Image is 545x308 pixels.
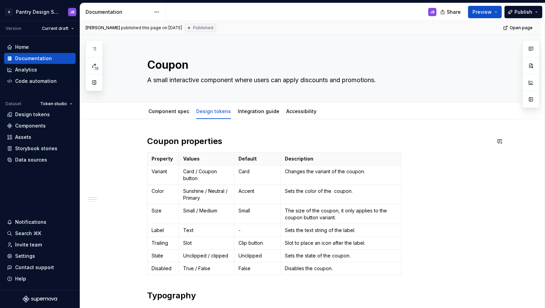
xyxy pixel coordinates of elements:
[472,9,492,15] span: Preview
[4,217,76,228] button: Notifications
[285,168,397,175] p: Changes the variant of the coupon.
[183,240,230,246] p: Slot
[196,108,231,114] a: Design tokens
[285,207,397,221] p: The size of the coupon, it only applies to the coupon button variant.
[5,8,13,16] div: A
[5,26,21,31] div: Version
[147,136,491,147] h2: Coupon properties
[4,76,76,87] a: Code automation
[15,219,46,225] div: Notifications
[4,154,76,165] a: Data sources
[152,227,175,234] p: Label
[152,240,175,246] p: Trailing
[152,188,175,195] p: Color
[238,207,276,214] p: Small
[152,168,175,175] p: Variant
[468,6,502,18] button: Preview
[238,252,276,259] p: Unclipped
[4,262,76,273] button: Contact support
[183,252,230,259] p: Unclipped / clipped
[146,104,192,118] div: Component spec
[285,240,397,246] p: Slot to place an icon after the label.
[4,109,76,120] a: Design tokens
[152,252,175,259] p: State
[285,188,397,195] p: Sets the color of the coupon.
[16,9,60,15] div: Pantry Design System
[4,143,76,154] a: Storybook stories
[15,134,31,141] div: Assets
[70,9,75,15] div: JB
[15,253,35,260] div: Settings
[238,240,276,246] p: Clip button
[4,53,76,64] a: Documentation
[238,108,279,114] a: Integration guide
[152,155,175,162] p: Property
[183,188,230,201] p: Sunshine / Neutral / Primary
[1,4,78,19] button: APantry Design SystemJB
[183,207,230,214] p: Small / Medium
[146,57,489,73] textarea: Coupon
[238,156,257,162] strong: Default
[514,9,532,15] span: Publish
[15,111,50,118] div: Design tokens
[183,227,230,234] p: Text
[4,239,76,250] a: Invite team
[15,55,52,62] div: Documentation
[238,265,276,272] p: False
[447,9,461,15] span: Share
[510,25,533,31] span: Open page
[504,6,542,18] button: Publish
[501,23,536,33] a: Open page
[23,296,57,302] svg: Supernova Logo
[15,230,41,237] div: Search ⌘K
[4,132,76,143] a: Assets
[193,25,213,31] span: Published
[121,25,182,31] div: published this page on [DATE]
[86,9,151,15] div: Documentation
[15,241,42,248] div: Invite team
[15,44,29,51] div: Home
[15,156,47,163] div: Data sources
[4,273,76,284] button: Help
[147,290,491,301] h2: Typography
[152,265,175,272] p: Disabled
[4,120,76,131] a: Components
[430,9,435,15] div: JB
[4,64,76,75] a: Analytics
[285,155,397,162] p: Description
[152,207,175,214] p: Size
[86,25,120,31] span: [PERSON_NAME]
[286,108,316,114] a: Accessibility
[93,66,100,71] span: 19
[283,104,319,118] div: Accessibility
[15,66,37,73] div: Analytics
[42,26,68,31] span: Current draft
[4,251,76,262] a: Settings
[193,104,234,118] div: Design tokens
[238,188,276,195] p: Accent
[15,78,57,85] div: Code automation
[4,42,76,53] a: Home
[238,168,276,175] p: Card
[15,122,46,129] div: Components
[15,145,57,152] div: Storybook stories
[148,108,189,114] a: Component spec
[5,101,21,107] div: Dataset
[4,228,76,239] button: Search ⌘K
[15,264,54,271] div: Contact support
[437,6,465,18] button: Share
[285,252,397,259] p: Sets the state of the coupon.
[146,75,489,86] textarea: A small interactive component where users can apply discounts and promotions.
[39,24,77,33] button: Current draft
[183,155,230,162] p: Values
[15,275,26,282] div: Help
[183,265,230,272] p: True / False
[285,265,397,272] p: Disables the coupon.
[183,168,230,182] p: Card / Coupon button
[238,227,276,234] p: -
[235,104,282,118] div: Integration guide
[37,99,76,109] button: Token studio
[285,227,397,234] p: Sets the text string of the label.
[40,101,67,107] span: Token studio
